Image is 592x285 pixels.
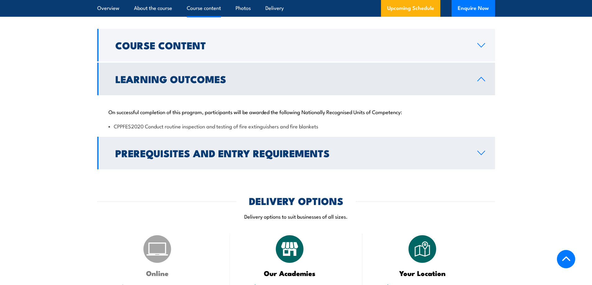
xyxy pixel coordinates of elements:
h3: Your Location [378,269,467,277]
h3: Our Academies [245,269,334,277]
a: Course Content [97,29,495,61]
p: On successful completion of this program, participants will be awarded the following Nationally R... [108,109,484,115]
h2: Prerequisites and Entry Requirements [115,149,467,157]
h2: Learning Outcomes [115,74,467,83]
h2: Course Content [115,41,467,49]
p: Delivery options to suit businesses of all sizes. [97,213,495,220]
a: Learning Outcomes [97,63,495,95]
a: Prerequisites and Entry Requirements [97,137,495,169]
h3: Online [113,269,202,277]
h2: DELIVERY OPTIONS [249,196,343,205]
li: CPPFES2020 Conduct routine inspection and testing of fire extinguishers and fire blankets [108,122,484,130]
